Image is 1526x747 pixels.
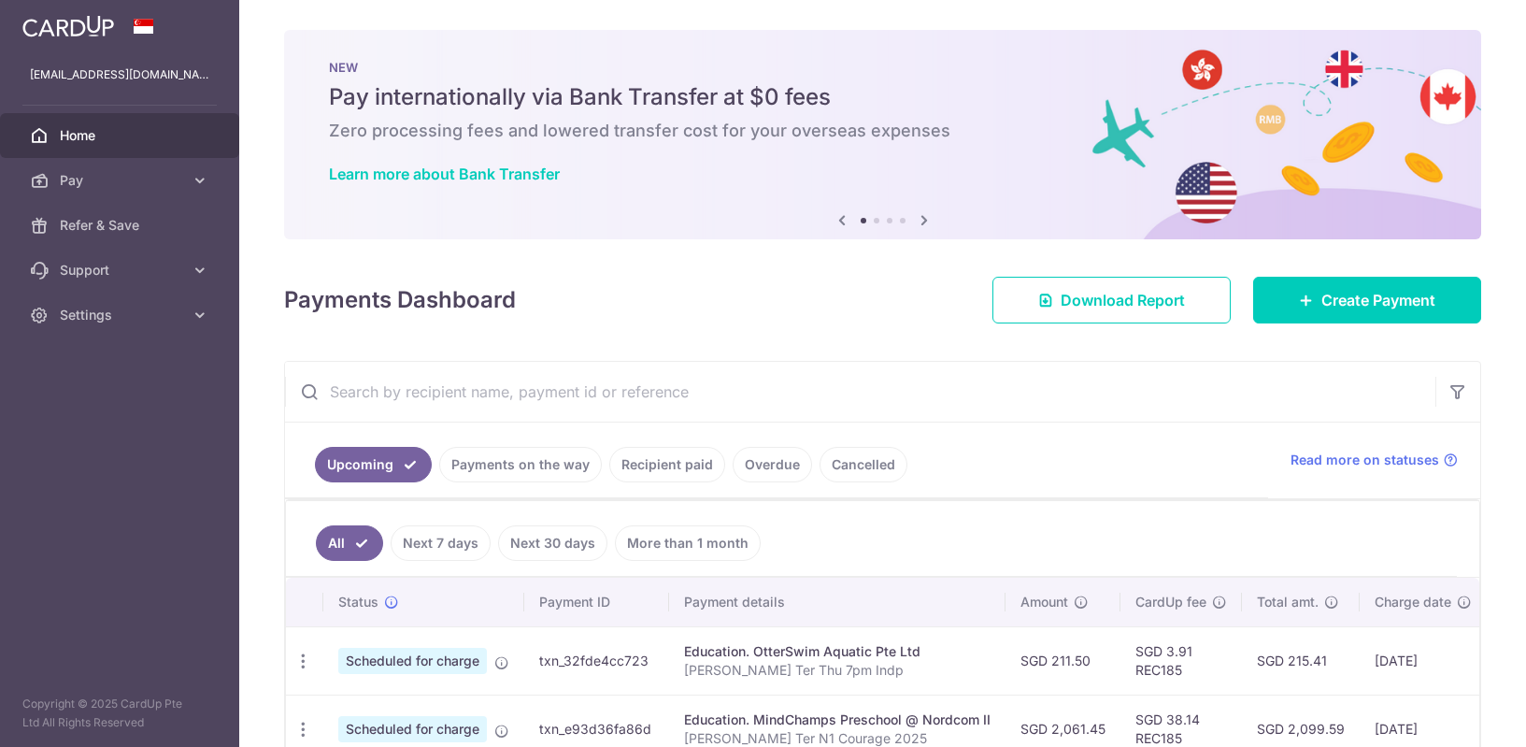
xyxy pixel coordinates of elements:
a: Payments on the way [439,447,602,482]
span: CardUp fee [1135,593,1206,611]
th: Payment ID [524,578,669,626]
img: CardUp [22,15,114,37]
td: txn_32fde4cc723 [524,626,669,695]
p: NEW [329,60,1436,75]
a: More than 1 month [615,525,761,561]
div: Education. MindChamps Preschool @ Nordcom II [684,711,991,729]
span: Charge date [1375,593,1451,611]
span: Status [338,593,378,611]
span: Home [60,126,183,145]
div: Education. OtterSwim Aquatic Pte Ltd [684,642,991,661]
span: Refer & Save [60,216,183,235]
a: Read more on statuses [1291,451,1458,469]
span: Pay [60,171,183,190]
input: Search by recipient name, payment id or reference [285,362,1435,422]
span: Scheduled for charge [338,648,487,674]
a: Create Payment [1253,277,1481,323]
a: Overdue [733,447,812,482]
a: Upcoming [315,447,432,482]
p: [PERSON_NAME] Ter Thu 7pm Indp [684,661,991,680]
h6: Zero processing fees and lowered transfer cost for your overseas expenses [329,120,1436,142]
img: Bank transfer banner [284,30,1481,239]
td: [DATE] [1360,626,1487,695]
span: Read more on statuses [1291,451,1439,469]
a: All [316,525,383,561]
h4: Payments Dashboard [284,283,516,317]
span: Settings [60,306,183,324]
td: SGD 211.50 [1005,626,1120,695]
span: Total amt. [1257,593,1319,611]
a: Recipient paid [609,447,725,482]
a: Cancelled [820,447,907,482]
a: Download Report [992,277,1231,323]
span: Scheduled for charge [338,716,487,742]
span: Download Report [1061,289,1185,311]
span: Create Payment [1321,289,1435,311]
th: Payment details [669,578,1005,626]
a: Learn more about Bank Transfer [329,165,560,183]
a: Next 30 days [498,525,607,561]
h5: Pay internationally via Bank Transfer at $0 fees [329,82,1436,112]
span: Support [60,261,183,280]
p: [EMAIL_ADDRESS][DOMAIN_NAME] [30,65,209,84]
td: SGD 215.41 [1242,626,1360,695]
span: Amount [1020,593,1068,611]
a: Next 7 days [391,525,491,561]
td: SGD 3.91 REC185 [1120,626,1242,695]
